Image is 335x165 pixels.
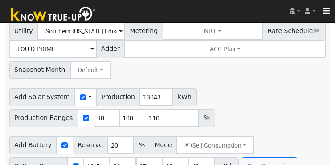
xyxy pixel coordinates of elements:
[9,40,97,58] input: Select a Rate Schedule
[318,5,335,17] button: Toggle navigation
[125,22,163,40] span: Metering
[37,22,125,40] input: Select a Utility
[70,61,111,79] button: Default
[124,40,326,58] button: ACC Plus
[172,88,196,106] span: kWh
[96,88,140,106] span: Production
[150,136,177,154] span: Mode
[96,40,125,58] span: Adder
[199,109,215,127] span: %
[73,136,108,154] span: Reserve
[9,136,57,154] span: Add Battery
[176,136,254,154] button: Self Consumption
[134,136,150,154] span: %
[9,61,71,79] span: Snapshot Month
[7,5,100,25] img: Know True-Up
[163,22,263,40] button: NBT
[9,109,78,127] span: Production Ranges
[9,22,38,40] span: Utility
[9,88,75,106] span: Add Solar System
[262,22,326,40] span: Rate Schedule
